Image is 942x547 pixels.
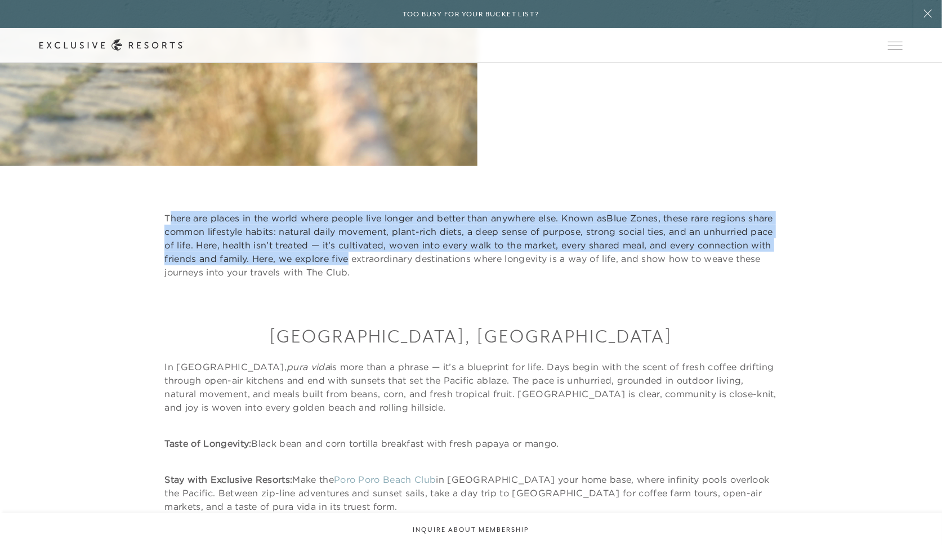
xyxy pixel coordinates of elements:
a: Poro Poro Beach Club [334,474,436,485]
iframe: Qualified Messenger [931,536,942,547]
p: There are places in the world where people live longer and better than anywhere else. Known as , ... [164,211,777,279]
strong: Taste of Longevity: [164,438,251,449]
p: In [GEOGRAPHIC_DATA], is more than a phrase — it’s a blueprint for life. Days begin with the scen... [164,360,777,414]
p: Black bean and corn tortilla breakfast with fresh papaya or mango. [164,437,777,450]
a: Blue Zones [607,212,658,224]
button: Open navigation [888,42,903,50]
h6: Too busy for your bucket list? [403,9,539,20]
em: pura vida [287,361,330,372]
p: Make the in [GEOGRAPHIC_DATA] your home base, where infinity pools overlook the Pacific. Between ... [164,473,777,513]
strong: Stay with Exclusive Resorts: [164,474,292,485]
h3: [GEOGRAPHIC_DATA], [GEOGRAPHIC_DATA] [164,324,777,349]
